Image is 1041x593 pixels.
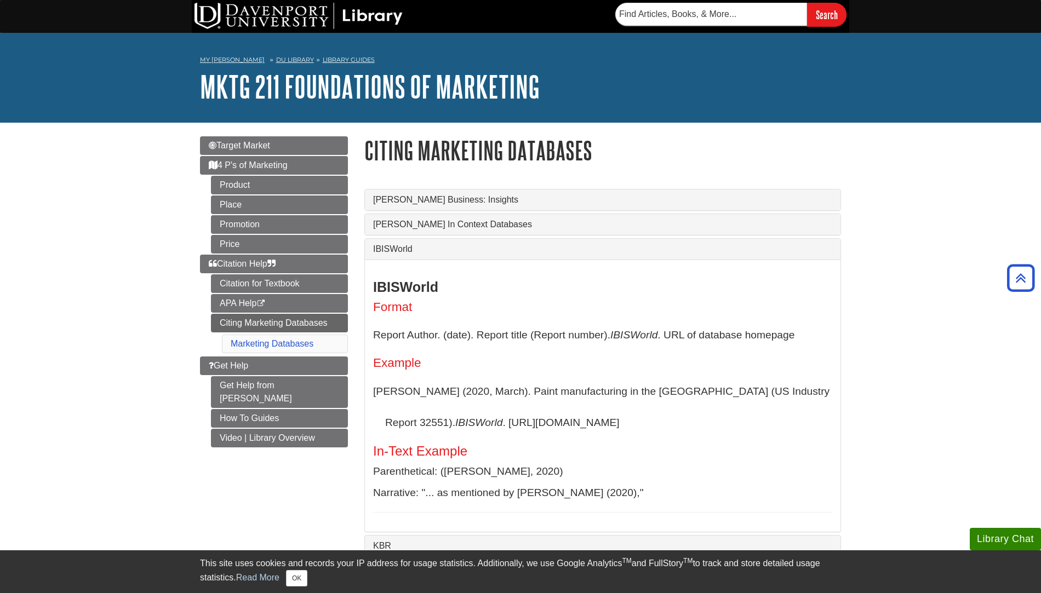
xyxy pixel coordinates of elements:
[231,339,313,348] a: Marketing Databases
[211,235,348,254] a: Price
[807,3,846,26] input: Search
[373,279,438,295] strong: IBISWorld
[209,141,270,150] span: Target Market
[211,215,348,234] a: Promotion
[373,301,832,314] h4: Format
[373,220,832,229] a: [PERSON_NAME] In Context Databases
[236,573,279,582] a: Read More
[323,56,375,64] a: Library Guides
[211,274,348,293] a: Citation for Textbook
[195,3,403,29] img: DU Library
[615,3,846,26] form: Searches DU Library's articles, books, and more
[455,417,502,428] i: IBISWorld
[209,259,276,268] span: Citation Help
[211,409,348,428] a: How To Guides
[200,156,348,175] a: 4 P's of Marketing
[970,528,1041,550] button: Library Chat
[211,176,348,194] a: Product
[373,444,832,458] h5: In-Text Example
[1003,270,1038,285] a: Back to Top
[200,356,348,375] a: Get Help
[615,3,807,26] input: Find Articles, Books, & More...
[211,314,348,332] a: Citing Marketing Databases
[276,56,314,64] a: DU Library
[373,356,832,370] h4: Example
[256,300,266,307] i: This link opens in a new window
[200,557,841,586] div: This site uses cookies and records your IP address for usage statistics. Additionally, we use Goo...
[200,55,265,65] a: My [PERSON_NAME]
[209,361,248,370] span: Get Help
[200,136,348,447] div: Guide Page Menu
[373,376,832,439] p: [PERSON_NAME] (2020, March). Paint manufacturing in the [GEOGRAPHIC_DATA] (US Industry Report 325...
[200,70,540,103] a: MKTG 211 Foundations of Marketing
[373,541,832,551] a: KBR
[622,557,631,565] sup: TM
[211,195,348,214] a: Place
[364,136,841,164] h1: Citing Marketing Databases
[286,570,307,586] button: Close
[373,464,832,480] p: Parenthetical: ([PERSON_NAME], 2020)
[209,160,288,170] span: 4 P's of Marketing
[373,195,832,205] a: [PERSON_NAME] Business: Insights
[200,136,348,155] a: Target Market
[200,255,348,273] a: Citation Help
[373,319,832,351] p: Report Author. (date). Report title (Report number). . URL of database homepage
[373,244,832,254] a: IBISWorld
[211,376,348,408] a: Get Help from [PERSON_NAME]
[683,557,693,565] sup: TM
[373,485,832,501] p: Narrative: "... as mentioned by [PERSON_NAME] (2020),"
[610,329,657,341] i: IBISWorld
[211,429,348,447] a: Video | Library Overview
[211,294,348,313] a: APA Help
[200,53,841,70] nav: breadcrumb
